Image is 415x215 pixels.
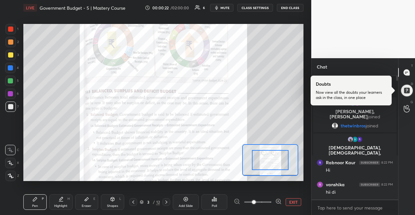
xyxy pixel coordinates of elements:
[6,171,19,181] div: Z
[107,204,118,208] div: Shapes
[326,167,393,174] div: Hi
[326,160,355,166] h6: Rabnoor Kaur
[93,197,95,200] div: E
[411,63,413,68] p: T
[179,204,193,208] div: Add Slide
[6,37,19,47] div: 2
[381,161,393,165] div: 8:22 PM
[119,197,121,200] div: L
[317,182,323,188] img: thumbnail.jpg
[42,197,44,200] div: P
[5,158,19,168] div: X
[5,63,19,73] div: 4
[210,4,233,12] button: mute
[220,5,230,10] span: mute
[326,182,345,188] h6: vanshika
[358,155,370,161] span: joined
[212,204,217,208] div: Poll
[54,204,67,208] div: Highlight
[332,123,338,129] img: default.png
[5,145,19,155] div: C
[6,24,18,34] div: 1
[317,160,323,166] img: thumbnail.jpg
[411,81,413,86] p: D
[317,145,393,161] p: [DEMOGRAPHIC_DATA], [DEMOGRAPHIC_DATA], Rabnoor
[286,198,301,206] button: EXIT
[347,136,354,143] img: thumbnail.jpg
[356,136,363,143] img: thumbnail.jpg
[6,50,19,60] div: 3
[82,204,91,208] div: Eraser
[277,4,303,12] button: END CLASS
[312,58,332,75] p: Chat
[352,136,358,143] img: thumbnail.jpg
[32,204,38,208] div: Pen
[67,197,70,200] div: H
[381,183,393,187] div: 8:22 PM
[156,199,160,205] div: 12
[40,5,125,11] h4: Government Budget - 5 | Mastery Course
[410,100,413,104] p: G
[6,102,19,112] div: 7
[312,96,398,199] div: grid
[5,89,19,99] div: 6
[5,76,19,86] div: 5
[366,123,378,128] span: joined
[23,4,37,12] div: LIVE
[359,161,380,165] img: 4P8fHbbgJtejmAAAAAElFTkSuQmCC
[203,6,205,9] div: 6
[359,183,380,187] img: 4P8fHbbgJtejmAAAAAElFTkSuQmCC
[153,200,155,204] div: /
[341,123,366,128] span: thetwinbros
[145,200,151,204] div: 3
[326,189,393,196] div: hii di
[237,4,273,12] button: CLASS SETTINGS
[317,109,393,119] p: [PERSON_NAME], [PERSON_NAME]
[368,113,380,120] span: joined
